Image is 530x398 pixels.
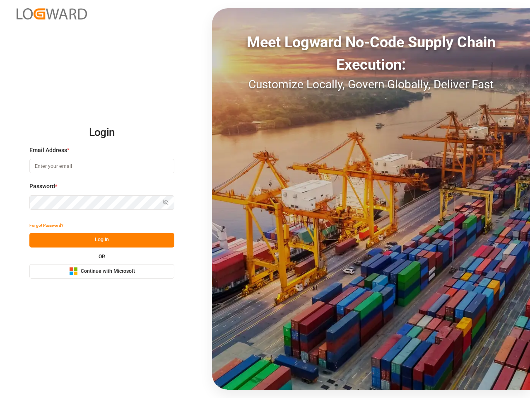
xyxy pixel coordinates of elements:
[29,146,67,155] span: Email Address
[29,159,174,173] input: Enter your email
[17,8,87,19] img: Logward_new_orange.png
[29,182,55,191] span: Password
[29,264,174,279] button: Continue with Microsoft
[29,233,174,248] button: Log In
[99,254,105,259] small: OR
[29,119,174,146] h2: Login
[81,268,135,275] span: Continue with Microsoft
[29,218,63,233] button: Forgot Password?
[212,76,530,93] div: Customize Locally, Govern Globally, Deliver Fast
[212,31,530,76] div: Meet Logward No-Code Supply Chain Execution:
